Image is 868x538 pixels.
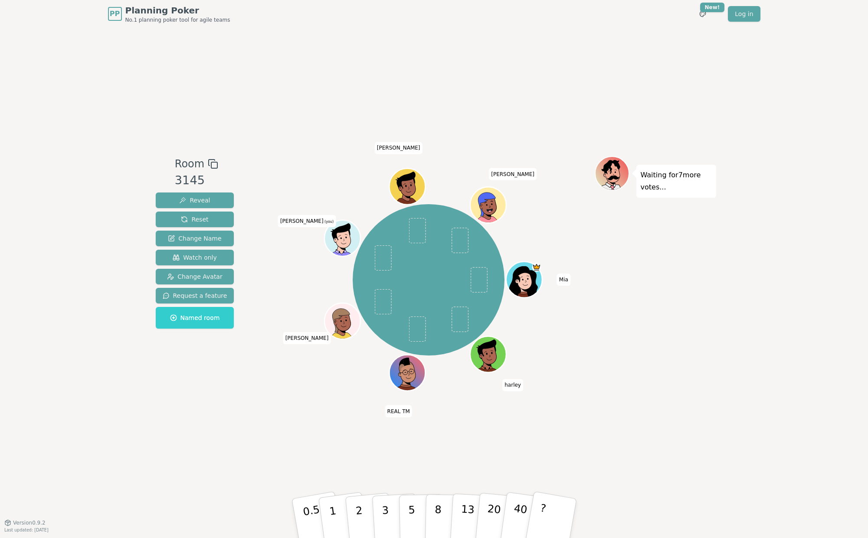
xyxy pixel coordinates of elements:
[489,168,537,180] span: Click to change your name
[156,288,234,303] button: Request a feature
[110,9,120,19] span: PP
[167,272,223,281] span: Change Avatar
[502,379,523,391] span: Click to change your name
[700,3,725,12] div: New!
[156,231,234,246] button: Change Name
[278,215,336,227] span: Click to change your name
[385,405,412,417] span: Click to change your name
[156,212,234,227] button: Reset
[125,4,230,16] span: Planning Poker
[163,291,227,300] span: Request a feature
[641,169,712,193] p: Waiting for 7 more votes...
[156,269,234,284] button: Change Avatar
[375,142,423,154] span: Click to change your name
[156,250,234,265] button: Watch only
[156,192,234,208] button: Reveal
[325,222,359,255] button: Click to change your avatar
[532,263,541,272] span: Mia is the host
[181,215,208,224] span: Reset
[179,196,210,205] span: Reveal
[175,156,204,172] span: Room
[13,519,46,526] span: Version 0.9.2
[324,220,334,224] span: (you)
[695,6,711,22] button: New!
[156,307,234,329] button: Named room
[728,6,760,22] a: Log in
[4,519,46,526] button: Version0.9.2
[173,253,217,262] span: Watch only
[283,332,331,344] span: Click to change your name
[108,4,230,23] a: PPPlanning PokerNo.1 planning poker tool for agile teams
[170,313,220,322] span: Named room
[4,528,49,532] span: Last updated: [DATE]
[557,274,570,286] span: Click to change your name
[175,172,218,189] div: 3145
[125,16,230,23] span: No.1 planning poker tool for agile teams
[168,234,221,243] span: Change Name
